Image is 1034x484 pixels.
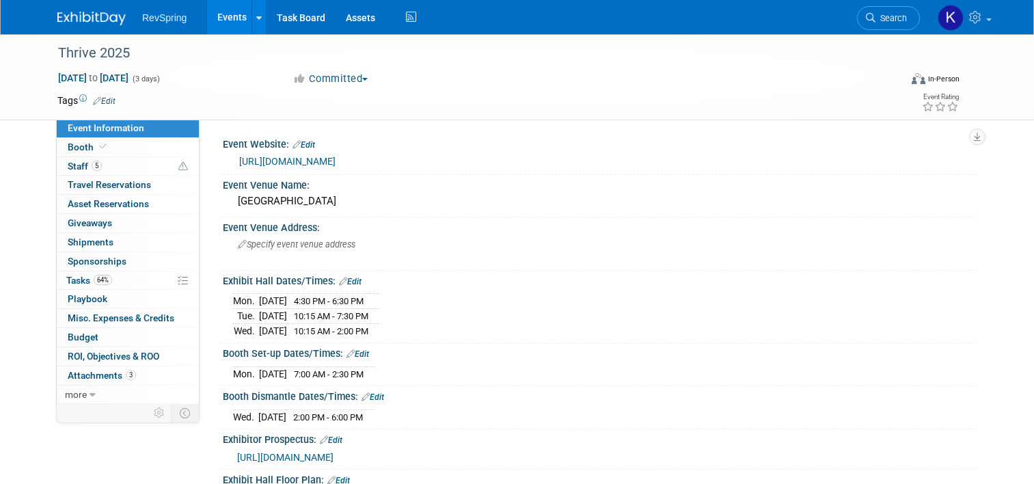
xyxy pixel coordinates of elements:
[172,404,200,422] td: Toggle Event Tabs
[239,156,336,167] a: [URL][DOMAIN_NAME]
[57,138,199,157] a: Booth
[259,309,287,324] td: [DATE]
[294,369,364,379] span: 7:00 AM - 2:30 PM
[68,142,109,152] span: Booth
[238,239,355,250] span: Specify event venue address
[258,409,286,424] td: [DATE]
[92,161,102,171] span: 5
[292,140,315,150] a: Edit
[68,179,151,190] span: Travel Reservations
[223,271,977,288] div: Exhibit Hall Dates/Times:
[233,309,259,324] td: Tue.
[938,5,964,31] img: Kelsey Culver
[223,429,977,447] div: Exhibitor Prospectus:
[126,370,136,380] span: 3
[57,195,199,213] a: Asset Reservations
[320,435,342,445] a: Edit
[94,275,112,285] span: 64%
[223,343,977,361] div: Booth Set-up Dates/Times:
[57,309,199,327] a: Misc. Expenses & Credits
[294,296,364,306] span: 4:30 PM - 6:30 PM
[294,311,368,321] span: 10:15 AM - 7:30 PM
[233,191,966,212] div: [GEOGRAPHIC_DATA]
[223,175,977,192] div: Event Venue Name:
[826,71,960,92] div: Event Format
[87,72,100,83] span: to
[57,366,199,385] a: Attachments3
[57,290,199,308] a: Playbook
[68,217,112,228] span: Giveaways
[223,134,977,152] div: Event Website:
[233,294,259,309] td: Mon.
[57,347,199,366] a: ROI, Objectives & ROO
[53,41,883,66] div: Thrive 2025
[68,370,136,381] span: Attachments
[237,452,334,463] a: [URL][DOMAIN_NAME]
[100,143,107,150] i: Booth reservation complete
[142,12,187,23] span: RevSpring
[57,176,199,194] a: Travel Reservations
[857,6,920,30] a: Search
[57,12,126,25] img: ExhibitDay
[293,412,363,422] span: 2:00 PM - 6:00 PM
[259,294,287,309] td: [DATE]
[223,386,977,404] div: Booth Dismantle Dates/Times:
[57,271,199,290] a: Tasks64%
[68,293,107,304] span: Playbook
[68,312,174,323] span: Misc. Expenses & Credits
[68,198,149,209] span: Asset Reservations
[288,72,374,86] button: Committed
[294,326,368,336] span: 10:15 AM - 2:00 PM
[66,275,112,286] span: Tasks
[148,404,172,422] td: Personalize Event Tab Strip
[57,214,199,232] a: Giveaways
[875,13,907,23] span: Search
[259,366,287,381] td: [DATE]
[57,328,199,347] a: Budget
[233,323,259,338] td: Wed.
[131,75,160,83] span: (3 days)
[68,256,126,267] span: Sponsorships
[68,332,98,342] span: Budget
[178,161,188,173] span: Potential Scheduling Conflict -- at least one attendee is tagged in another overlapping event.
[57,233,199,252] a: Shipments
[922,94,959,100] div: Event Rating
[93,96,115,106] a: Edit
[57,72,129,84] span: [DATE] [DATE]
[65,389,87,400] span: more
[68,351,159,362] span: ROI, Objectives & ROO
[233,409,258,424] td: Wed.
[57,386,199,404] a: more
[339,277,362,286] a: Edit
[57,119,199,137] a: Event Information
[346,349,369,359] a: Edit
[57,157,199,176] a: Staff5
[68,161,102,172] span: Staff
[57,252,199,271] a: Sponsorships
[68,122,144,133] span: Event Information
[912,73,925,84] img: Format-Inperson.png
[68,237,113,247] span: Shipments
[927,74,960,84] div: In-Person
[223,217,977,234] div: Event Venue Address:
[233,366,259,381] td: Mon.
[57,94,115,107] td: Tags
[362,392,384,402] a: Edit
[259,323,287,338] td: [DATE]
